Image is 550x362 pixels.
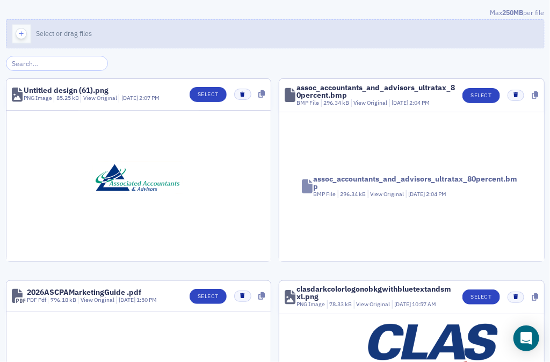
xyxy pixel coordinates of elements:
[27,296,46,305] div: PDF Pdf
[314,175,522,190] div: assoc_accountants_and_advisors_ultratax_80percent.bmp
[426,190,447,198] span: 2:04 PM
[121,94,139,102] span: [DATE]
[190,289,227,304] button: Select
[296,84,455,99] div: assoc_accountants_and_advisors_ultratax_80percent.bmp
[6,56,108,71] input: Search…
[27,288,141,296] div: 2026ASCPAMarketingGuide .pdf
[321,99,350,107] div: 296.34 kB
[83,94,117,102] a: View Original
[462,88,500,103] button: Select
[119,296,136,303] span: [DATE]
[392,99,409,106] span: [DATE]
[409,99,430,106] span: 2:04 PM
[327,300,352,309] div: 78.33 kB
[6,19,545,48] button: Select or drag files
[409,190,426,198] span: [DATE]
[24,94,52,103] div: PNG Image
[394,300,412,308] span: [DATE]
[353,99,387,106] a: View Original
[136,296,157,303] span: 1:50 PM
[81,296,114,303] a: View Original
[513,325,539,351] div: Open Intercom Messenger
[462,289,500,305] button: Select
[296,285,455,300] div: clasdarkcolorlogonobkgwithbluetextandsmxl.png
[24,86,108,94] div: Untitled design (61).png
[314,190,336,199] div: BMP File
[54,94,79,103] div: 85.25 kB
[503,8,524,17] span: 250MB
[139,94,160,102] span: 2:07 PM
[296,300,325,309] div: PNG Image
[338,190,366,199] div: 296.34 kB
[356,300,390,308] a: View Original
[190,87,227,102] button: Select
[6,8,545,19] div: Max per file
[48,296,76,305] div: 796.18 kB
[296,99,319,107] div: BMP File
[371,190,404,198] a: View Original
[37,29,92,38] span: Select or drag files
[412,300,436,308] span: 10:57 AM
